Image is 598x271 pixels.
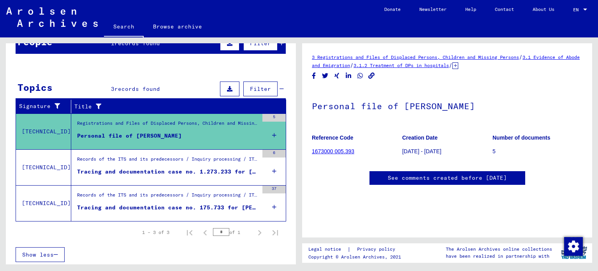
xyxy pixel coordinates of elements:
[350,62,354,69] span: /
[250,40,271,47] span: Filter
[449,62,452,69] span: /
[564,237,583,256] img: Change consent
[77,120,259,131] div: Registrations and Files of Displaced Persons, Children and Missing Persons / Evidence of Abode an...
[310,71,318,81] button: Share on Facebook
[446,246,552,253] p: The Arolsen Archives online collections
[77,168,259,176] div: Tracing and documentation case no. 1.273.233 for [GEOGRAPHIC_DATA][PERSON_NAME] born [DEMOGRAPHIC...
[77,132,182,140] div: Personal file of [PERSON_NAME]
[492,135,551,141] b: Number of documents
[564,237,582,255] div: Change consent
[252,225,267,240] button: Next page
[114,40,160,47] span: records found
[267,225,283,240] button: Last page
[243,81,278,96] button: Filter
[16,185,71,221] td: [TECHNICAL_ID]
[16,247,65,262] button: Show less
[559,243,589,262] img: yv_logo.png
[312,54,519,60] a: 3 Registrations and Files of Displaced Persons, Children and Missing Persons
[197,225,213,240] button: Previous page
[250,85,271,92] span: Filter
[446,253,552,260] p: have been realized in partnership with
[351,245,405,253] a: Privacy policy
[321,71,329,81] button: Share on Twitter
[19,102,65,110] div: Signature
[104,17,144,37] a: Search
[368,71,376,81] button: Copy link
[312,135,354,141] b: Reference Code
[312,148,354,154] a: 1673000 005.393
[308,245,347,253] a: Legal notice
[519,53,522,60] span: /
[16,149,71,185] td: [TECHNICAL_ID]
[492,147,582,156] p: 5
[243,36,278,51] button: Filter
[19,100,73,113] div: Signature
[142,229,169,236] div: 1 – 3 of 3
[345,71,353,81] button: Share on LinkedIn
[182,225,197,240] button: First page
[22,251,54,258] span: Show less
[354,62,449,68] a: 3.1.2 Treatment of DPs in hospitals
[308,245,405,253] div: |
[333,71,341,81] button: Share on Xing
[262,150,286,158] div: 6
[573,7,582,12] span: EN
[111,40,114,47] span: 1
[312,88,582,122] h1: Personal file of [PERSON_NAME]
[308,253,405,260] p: Copyright © Arolsen Archives, 2021
[6,7,98,27] img: Arolsen_neg.svg
[402,135,438,141] b: Creation Date
[144,17,211,36] a: Browse archive
[74,100,278,113] div: Title
[388,174,507,182] a: See comments created before [DATE]
[74,103,271,111] div: Title
[402,147,492,156] p: [DATE] - [DATE]
[356,71,364,81] button: Share on WhatsApp
[77,191,259,202] div: Records of the ITS and its predecessors / Inquiry processing / ITS case files as of 1947 / Reposi...
[213,228,252,236] div: of 1
[77,204,259,212] div: Tracing and documentation case no. 175.733 for [PERSON_NAME] born [DEMOGRAPHIC_DATA]
[77,156,259,166] div: Records of the ITS and its predecessors / Inquiry processing / ITS case files as of 1947 / Reposi...
[262,186,286,193] div: 37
